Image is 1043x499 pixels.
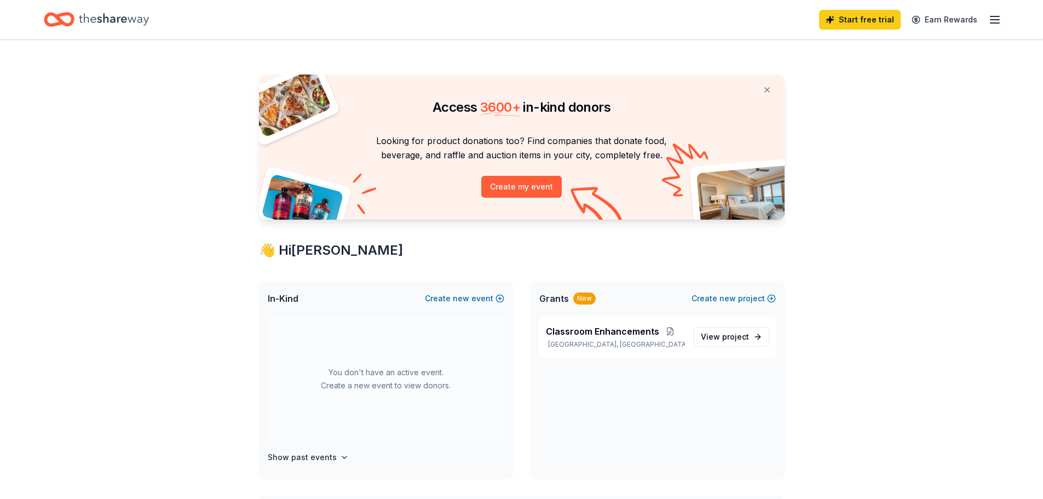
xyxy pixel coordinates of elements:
button: Createnewproject [692,292,776,305]
p: [GEOGRAPHIC_DATA], [GEOGRAPHIC_DATA] [546,340,685,349]
div: New [573,292,596,305]
a: Home [44,7,149,32]
button: Createnewevent [425,292,504,305]
div: You don't have an active event. Create a new event to view donors. [268,316,504,442]
img: Pizza [246,68,332,138]
span: Classroom Enhancements [546,325,659,338]
span: new [453,292,469,305]
p: Looking for product donations too? Find companies that donate food, beverage, and raffle and auct... [272,134,771,163]
button: Show past events [268,451,349,464]
span: In-Kind [268,292,298,305]
a: Start free trial [819,10,901,30]
img: Curvy arrow [571,187,625,228]
span: project [722,332,749,341]
span: View [701,330,749,343]
span: 3600 + [480,99,520,115]
span: Access in-kind donors [433,99,610,115]
a: View project [694,327,769,347]
span: Grants [539,292,569,305]
a: Earn Rewards [905,10,984,30]
button: Create my event [481,176,562,198]
span: new [719,292,736,305]
div: 👋 Hi [PERSON_NAME] [259,242,785,259]
h4: Show past events [268,451,337,464]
